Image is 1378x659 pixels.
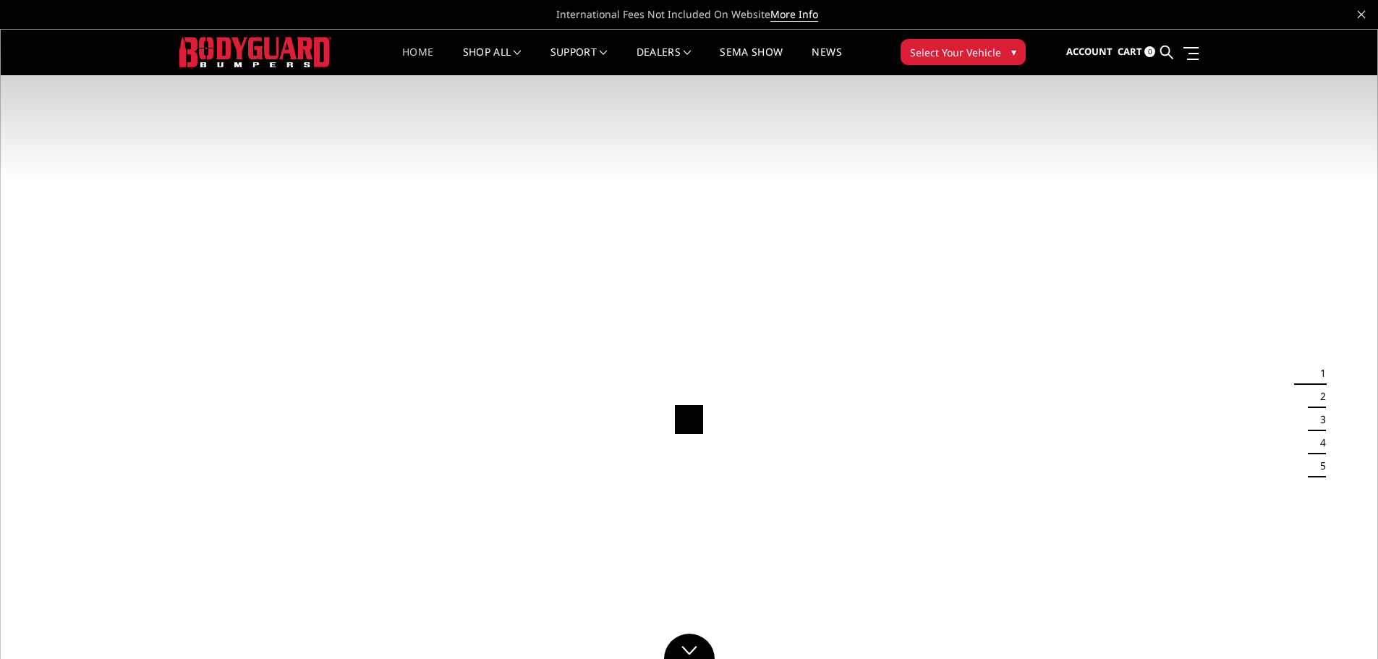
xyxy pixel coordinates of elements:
span: 0 [1144,46,1155,57]
button: 1 of 5 [1311,362,1326,385]
button: 2 of 5 [1311,385,1326,408]
a: Home [402,47,433,75]
a: shop all [463,47,522,75]
span: Select Your Vehicle [910,45,1001,60]
a: Dealers [637,47,692,75]
a: SEMA Show [720,47,783,75]
a: Account [1066,33,1113,72]
img: BODYGUARD BUMPERS [179,37,331,67]
span: Account [1066,45,1113,58]
a: More Info [770,7,818,22]
span: Cart [1118,45,1142,58]
button: 3 of 5 [1311,408,1326,431]
a: Cart 0 [1118,33,1155,72]
a: News [812,47,841,75]
button: 5 of 5 [1311,454,1326,477]
button: 4 of 5 [1311,431,1326,454]
span: ▾ [1011,44,1016,59]
button: Select Your Vehicle [901,39,1026,65]
a: Click to Down [664,634,715,659]
a: Support [550,47,608,75]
